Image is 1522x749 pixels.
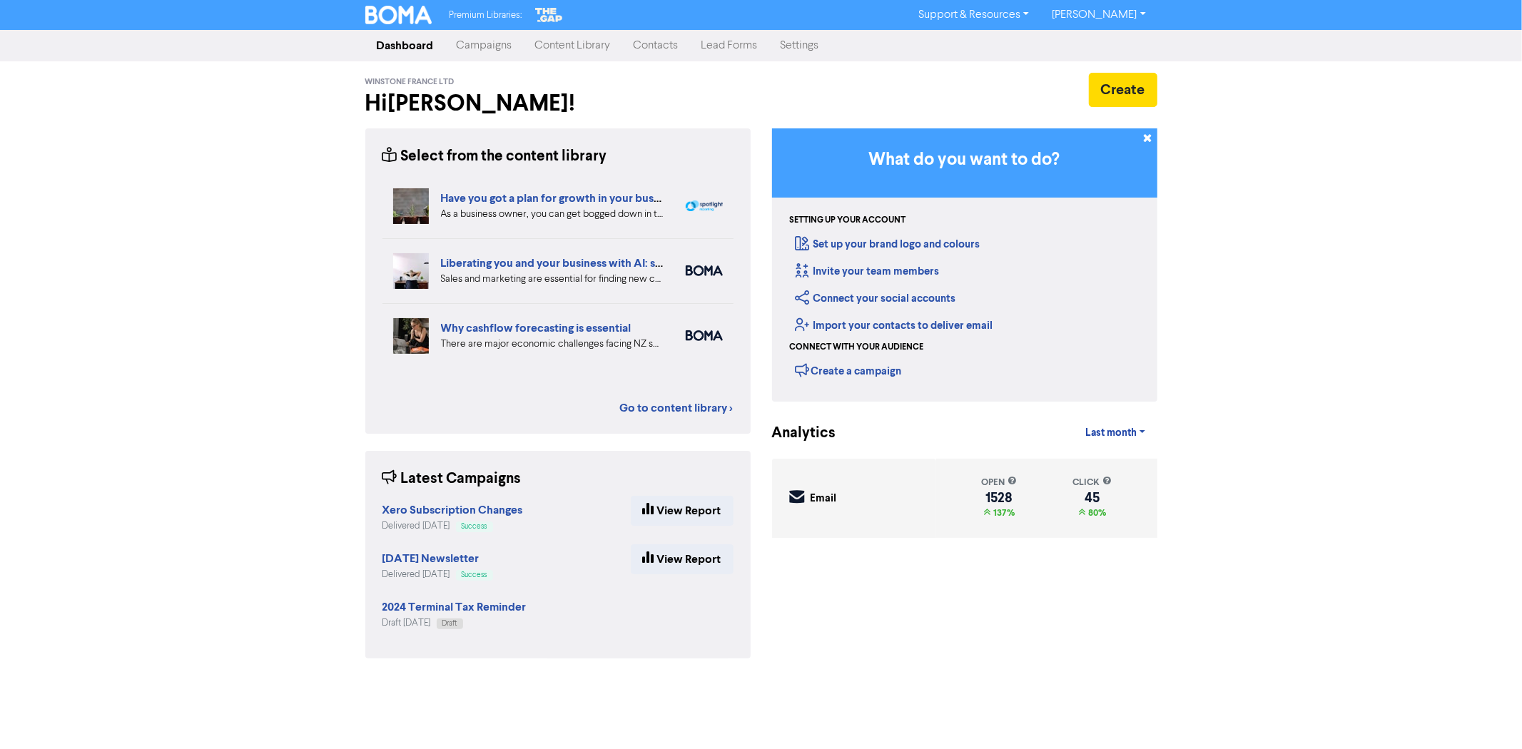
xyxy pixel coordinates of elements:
[811,491,837,507] div: Email
[1040,4,1157,26] a: [PERSON_NAME]
[690,31,769,60] a: Lead Forms
[1074,419,1157,447] a: Last month
[382,600,527,614] strong: 2024 Terminal Tax Reminder
[382,551,480,566] strong: [DATE] Newsletter
[631,544,734,574] a: View Report
[631,496,734,526] a: View Report
[382,503,523,517] strong: Xero Subscription Changes
[365,6,432,24] img: BOMA Logo
[449,11,522,20] span: Premium Libraries:
[441,207,664,222] div: As a business owner, you can get bogged down in the demands of day-to-day business. We can help b...
[382,519,523,533] div: Delivered [DATE]
[622,31,690,60] a: Contacts
[1089,73,1157,107] button: Create
[382,146,607,168] div: Select from the content library
[441,191,685,205] a: Have you got a plan for growth in your business?
[382,568,493,581] div: Delivered [DATE]
[686,200,723,212] img: spotlight
[772,128,1157,402] div: Getting Started in BOMA
[462,523,487,530] span: Success
[441,256,751,270] a: Liberating you and your business with AI: sales and marketing
[796,292,956,305] a: Connect your social accounts
[790,214,906,227] div: Setting up your account
[686,330,723,341] img: boma
[793,150,1136,170] h3: What do you want to do?
[772,422,818,444] div: Analytics
[796,319,993,332] a: Import your contacts to deliver email
[796,238,980,251] a: Set up your brand logo and colours
[1085,427,1137,439] span: Last month
[441,321,631,335] a: Why cashflow forecasting is essential
[796,360,902,381] div: Create a campaign
[981,476,1017,489] div: open
[382,468,522,490] div: Latest Campaigns
[1085,507,1106,519] span: 80%
[1072,492,1112,504] div: 45
[907,4,1040,26] a: Support & Resources
[382,554,480,565] a: [DATE] Newsletter
[796,265,940,278] a: Invite your team members
[769,31,831,60] a: Settings
[790,341,924,354] div: Connect with your audience
[442,620,457,627] span: Draft
[441,272,664,287] div: Sales and marketing are essential for finding new customers but eat into your business time. We e...
[1072,476,1112,489] div: click
[1451,681,1522,749] iframe: Chat Widget
[382,602,527,613] a: 2024 Terminal Tax Reminder
[462,571,487,579] span: Success
[382,505,523,516] a: Xero Subscription Changes
[365,77,455,87] span: Winstone France Ltd
[445,31,524,60] a: Campaigns
[686,265,723,276] img: boma
[620,399,734,417] a: Go to content library >
[365,31,445,60] a: Dashboard
[990,507,1015,519] span: 137%
[533,6,564,24] img: The Gap
[981,492,1017,504] div: 1528
[441,337,664,352] div: There are major economic challenges facing NZ small business. How can detailed cashflow forecasti...
[382,616,527,630] div: Draft [DATE]
[524,31,622,60] a: Content Library
[365,90,751,117] h2: Hi [PERSON_NAME] !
